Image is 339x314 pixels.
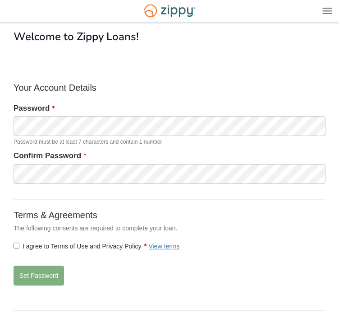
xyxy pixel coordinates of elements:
[14,242,180,251] label: I agree to Terms of Use and Privacy Policy
[14,266,64,286] button: Set Password
[14,138,325,146] span: Password must be at least 7 characters and contain 1 number
[322,7,332,14] img: Mobile Dropdown Menu
[14,224,325,233] p: The following consents are required to complete your loan.
[149,243,180,250] a: View terms
[14,150,86,161] label: Confirm Password
[14,81,325,94] p: Your Account Details
[14,164,325,184] input: Verify Password
[14,103,55,114] label: Password
[14,209,325,221] p: Terms & Agreements
[14,243,19,248] input: I agree to Terms of Use and Privacy PolicyView terms
[14,31,325,42] h1: Welcome to Zippy Loans!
